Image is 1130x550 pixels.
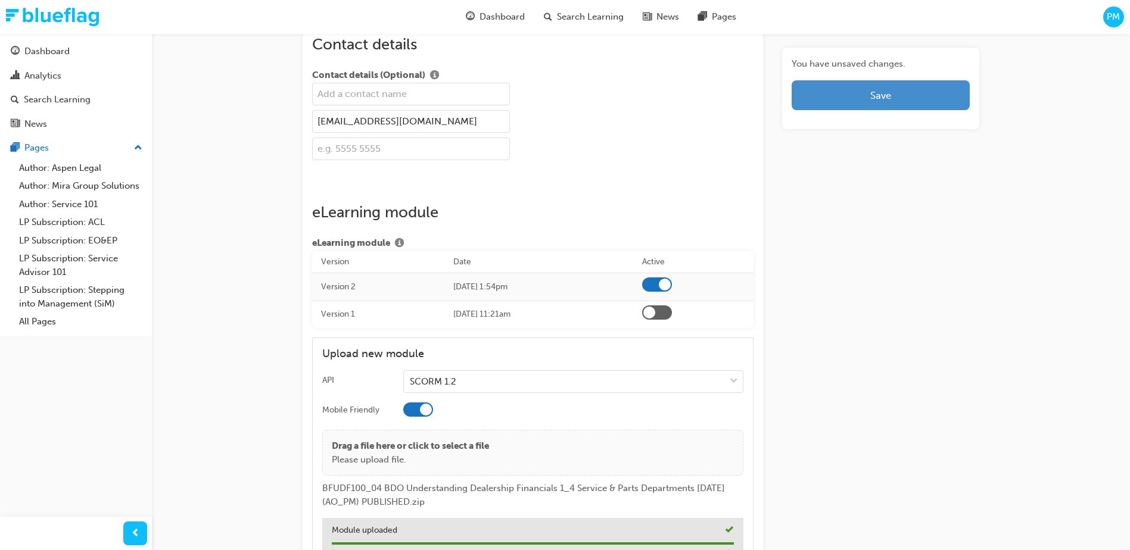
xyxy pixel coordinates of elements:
span: news-icon [643,10,652,24]
span: news-icon [11,119,20,130]
th: Date [444,251,633,273]
span: guage-icon [11,46,20,57]
span: up-icon [134,140,142,156]
a: LP Subscription: Stepping into Management (SiM) [14,281,147,312]
p: Drag a file here or click to select a file [332,439,489,453]
span: Dashboard [480,10,525,24]
a: Author: Aspen Legal [14,159,147,177]
button: Pages [5,137,147,159]
span: News [656,10,679,24]
span: guage-icon [466,10,475,24]
input: e.g. john@example.com [312,110,510,133]
a: guage-iconDashboard [456,5,534,29]
button: Save [792,80,970,110]
th: Version [312,251,444,273]
div: Drag a file here or click to select a filePlease upload file. [322,430,743,476]
div: News [24,117,47,131]
a: LP Subscription: Service Advisor 101 [14,249,147,281]
th: Active [633,251,754,273]
a: Search Learning [5,89,147,111]
a: News [5,113,147,135]
span: You have unsaved changes. [792,57,970,71]
a: pages-iconPages [689,5,746,29]
span: Search Learning [557,10,624,24]
p: Please upload file. [332,453,489,467]
button: DashboardAnalyticsSearch LearningNews [5,38,147,137]
h2: Contact details [312,35,754,54]
span: chart-icon [11,71,20,82]
span: Module uploaded [332,525,397,535]
div: SCORM 1.2 [410,375,456,389]
h4: Upload new module [322,348,743,361]
span: down-icon [730,374,738,389]
div: Analytics [24,69,61,83]
div: API [322,374,334,386]
span: Save [870,89,891,101]
a: Dashboard [5,40,147,62]
span: eLearning module [312,236,390,251]
span: BFUDF100_04 BDO Understanding Dealership Financials 1_4 Service & Parts Departments [DATE] (AO_PM... [322,483,725,507]
td: Version 2 [312,273,444,301]
span: info-icon [430,71,439,82]
span: Contact details (Optional) [312,68,425,83]
div: Dashboard [24,45,70,58]
a: search-iconSearch Learning [534,5,633,29]
a: Analytics [5,65,147,87]
span: pages-icon [698,10,707,24]
td: [DATE] 11:21am [444,301,633,328]
button: PM [1103,7,1124,27]
h2: eLearning module [312,203,754,222]
span: PM [1107,10,1120,24]
input: Add a contact name [312,83,510,105]
button: Show info [425,68,444,83]
div: Pages [24,141,49,155]
a: Author: Mira Group Solutions [14,177,147,195]
span: tick-icon [726,525,734,536]
span: Pages [712,10,736,24]
td: Version 1 [312,301,444,328]
a: news-iconNews [633,5,689,29]
a: LP Subscription: EO&EP [14,232,147,250]
span: prev-icon [131,526,140,541]
a: All Pages [14,312,147,331]
button: Show info [390,236,409,251]
div: Mobile Friendly [322,404,379,416]
span: search-icon [11,95,19,105]
a: Author: Service 101 [14,195,147,214]
td: [DATE] 1:54pm [444,273,633,301]
div: Search Learning [24,93,91,107]
span: pages-icon [11,143,20,154]
img: Trak [6,8,99,26]
a: LP Subscription: ACL [14,213,147,232]
span: info-icon [395,239,404,249]
input: e.g. 5555 5555 [312,137,510,160]
span: search-icon [544,10,552,24]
